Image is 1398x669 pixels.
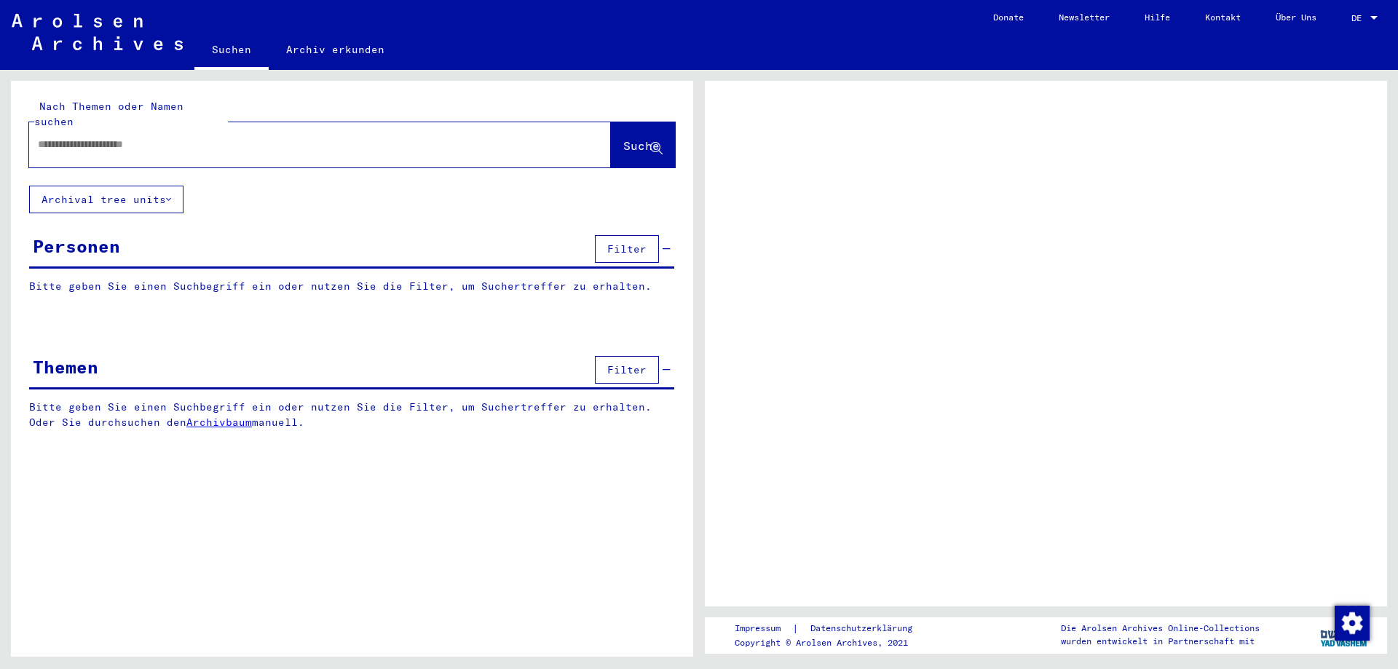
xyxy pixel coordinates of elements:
a: Suchen [194,32,269,70]
img: Arolsen_neg.svg [12,14,183,50]
mat-label: Nach Themen oder Namen suchen [34,100,183,128]
p: Copyright © Arolsen Archives, 2021 [735,636,930,649]
a: Impressum [735,621,792,636]
div: Themen [33,354,98,380]
a: Archiv erkunden [269,32,402,67]
a: Datenschutzerklärung [799,621,930,636]
a: Archivbaum [186,416,252,429]
div: | [735,621,930,636]
span: Suche [623,138,660,153]
p: Bitte geben Sie einen Suchbegriff ein oder nutzen Sie die Filter, um Suchertreffer zu erhalten. O... [29,400,675,430]
p: Die Arolsen Archives Online-Collections [1061,622,1260,635]
button: Filter [595,235,659,263]
span: Filter [607,242,647,256]
span: DE [1351,13,1367,23]
button: Filter [595,356,659,384]
img: yv_logo.png [1317,617,1372,653]
span: Filter [607,363,647,376]
div: Personen [33,233,120,259]
button: Archival tree units [29,186,183,213]
button: Suche [611,122,675,167]
p: Bitte geben Sie einen Suchbegriff ein oder nutzen Sie die Filter, um Suchertreffer zu erhalten. [29,279,674,294]
p: wurden entwickelt in Partnerschaft mit [1061,635,1260,648]
img: Zustimmung ändern [1335,606,1370,641]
